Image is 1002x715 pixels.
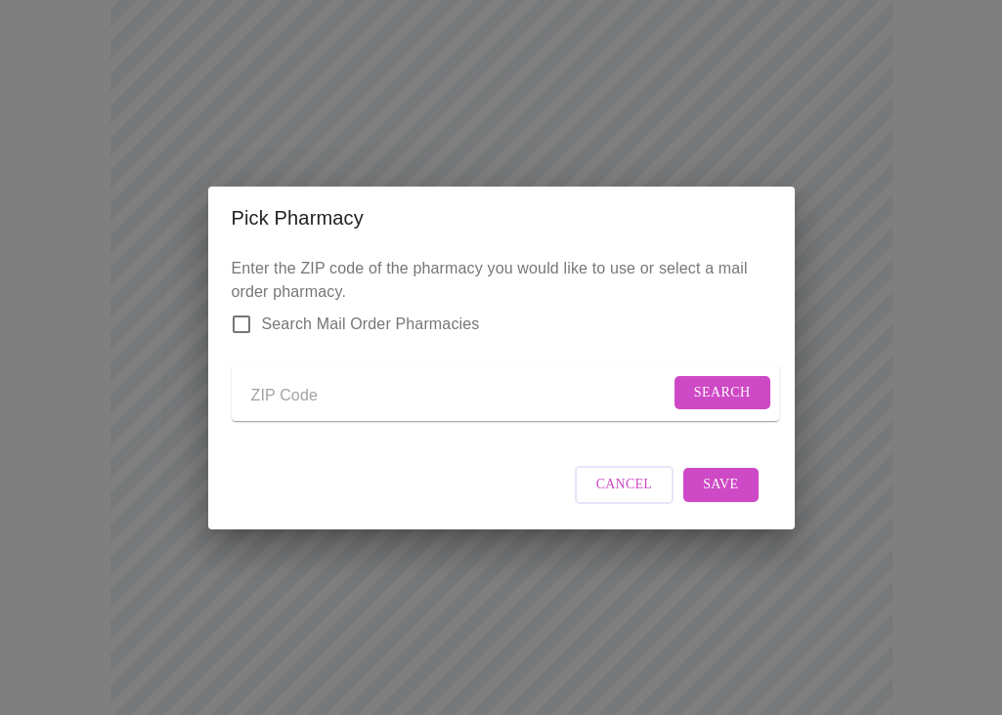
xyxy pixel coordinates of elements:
span: Search [694,381,751,405]
button: Search [675,376,770,410]
h2: Pick Pharmacy [232,202,771,233]
span: Search Mail Order Pharmacies [262,313,480,336]
input: Send a message to your care team [251,381,670,412]
span: Cancel [596,473,653,497]
button: Save [683,468,758,502]
button: Cancel [575,466,675,504]
span: Save [703,473,738,497]
p: Enter the ZIP code of the pharmacy you would like to use or select a mail order pharmacy. [232,257,771,438]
